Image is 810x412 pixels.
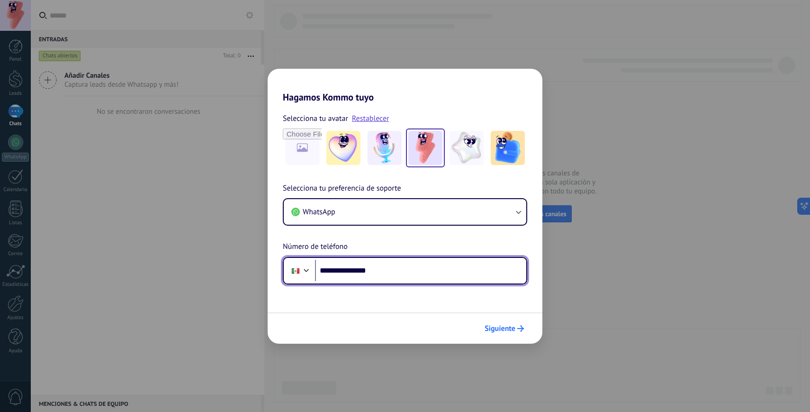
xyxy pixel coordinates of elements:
[485,325,515,332] span: Siguiente
[408,131,442,165] img: -3.jpeg
[480,320,528,337] button: Siguiente
[284,199,526,225] button: WhatsApp
[283,112,348,125] span: Selecciona tu avatar
[283,183,401,195] span: Selecciona tu preferencia de soporte
[326,131,360,165] img: -1.jpeg
[450,131,484,165] img: -4.jpeg
[352,114,389,123] a: Restablecer
[368,131,402,165] img: -2.jpeg
[303,207,335,217] span: WhatsApp
[491,131,525,165] img: -5.jpeg
[283,241,348,253] span: Número de teléfono
[268,69,542,103] h2: Hagamos Kommo tuyo
[287,261,305,281] div: Mexico: + 52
